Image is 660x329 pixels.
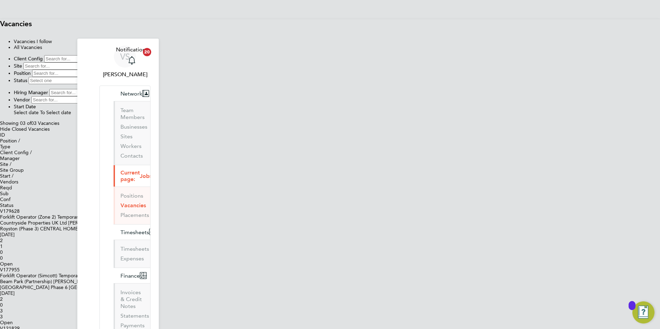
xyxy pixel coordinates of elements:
[114,187,150,224] div: Current page:Jobs
[120,133,133,140] a: Sites
[120,202,146,209] a: Vacancies
[57,214,80,220] span: Temporary
[31,96,93,103] input: Search for...
[114,225,162,240] button: Timesheets
[114,165,164,187] button: Current page:Jobs
[20,120,31,126] span: 03 of
[14,56,43,62] label: Client Config
[120,152,143,159] a: Contacts
[120,322,145,329] a: Payments
[20,120,59,126] span: 03 Vacancies
[120,143,142,149] a: Workers
[120,312,149,319] a: Statements
[14,63,22,69] label: Site
[14,110,39,116] span: Select date
[120,272,140,279] span: Finance
[14,70,31,76] label: Position
[143,48,151,56] span: 20
[120,229,149,236] span: Timesheets
[116,46,148,54] span: Notifications
[54,279,93,285] span: [PERSON_NAME]
[68,220,107,226] span: [PERSON_NAME]
[114,86,155,101] button: Network
[14,97,30,103] label: Vendor
[14,39,660,44] li: Vacancies I follow
[120,212,149,218] a: Placements
[40,110,45,116] span: To
[116,46,148,68] a: Notifications20
[14,77,27,83] label: Status
[114,268,152,283] button: Finance
[99,46,151,79] a: VS[PERSON_NAME]
[120,192,143,199] a: Positions
[23,62,85,70] input: Search for...
[46,110,71,116] span: Select date
[120,255,144,262] a: Expenses
[32,70,93,77] input: Search for...
[632,301,654,323] button: Open Resource Center, 5 new notifications
[14,44,660,50] li: All Vacancies
[120,123,147,130] a: Businesses
[40,226,104,232] span: CENTRAL HOME COUNTIES
[29,77,90,84] input: Select one
[120,246,149,252] a: Timesheets
[99,70,151,79] span: Vicky Sheldrake
[140,173,152,179] span: Jobs
[49,89,110,96] input: Search for...
[120,289,142,309] a: Invoices & Credit Notes
[59,273,82,279] span: Temporary
[120,169,140,182] span: Current page:
[120,90,142,97] span: Network
[44,55,105,62] input: Search for...
[14,103,36,110] label: Start Date
[120,107,145,120] a: Team Members
[14,89,48,96] label: Hiring Manager
[69,285,118,290] span: [GEOGRAPHIC_DATA]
